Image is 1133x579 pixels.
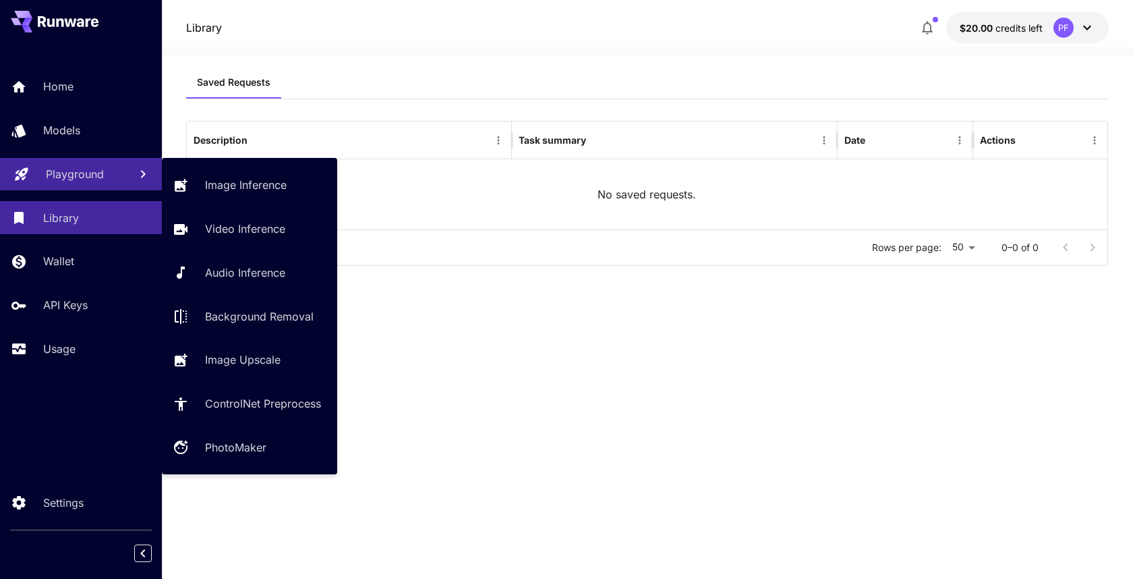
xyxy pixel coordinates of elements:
button: Menu [489,131,508,150]
button: Sort [867,131,885,150]
p: Image Upscale [205,352,281,368]
button: Sort [249,131,268,150]
p: Home [43,78,74,94]
p: Rows per page: [872,241,941,254]
div: Actions [980,134,1016,146]
p: Audio Inference [205,265,285,281]
p: Playground [46,166,104,182]
div: Description [194,134,248,146]
p: Models [43,122,80,138]
a: Audio Inference [162,256,337,289]
button: Menu [815,131,834,150]
div: $19.9955 [960,21,1043,35]
p: No saved requests. [598,186,696,202]
a: ControlNet Preprocess [162,387,337,420]
a: Video Inference [162,213,337,246]
div: Task summary [519,134,586,146]
div: PF [1053,18,1074,38]
p: Image Inference [205,177,287,193]
span: credits left [995,22,1043,34]
p: Background Removal [205,308,314,325]
p: Video Inference [205,221,285,237]
button: Menu [1085,131,1104,150]
p: Library [186,20,222,36]
a: PhotoMaker [162,431,337,464]
div: 50 [947,238,980,257]
p: Wallet [43,253,74,269]
div: Date [844,134,865,146]
span: Saved Requests [197,76,270,88]
span: $20.00 [960,22,995,34]
button: Sort [587,131,606,150]
a: Background Removal [162,300,337,333]
p: Settings [43,495,84,511]
p: 0–0 of 0 [1001,241,1039,254]
p: PhotoMaker [205,439,266,456]
div: Collapse sidebar [144,541,162,566]
p: Usage [43,341,76,357]
p: API Keys [43,297,88,313]
a: Image Inference [162,169,337,202]
p: Library [43,210,79,226]
nav: breadcrumb [186,20,222,36]
button: $19.9955 [946,12,1109,43]
p: ControlNet Preprocess [205,395,321,412]
button: Collapse sidebar [134,545,152,562]
a: Image Upscale [162,343,337,377]
button: Menu [950,131,969,150]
